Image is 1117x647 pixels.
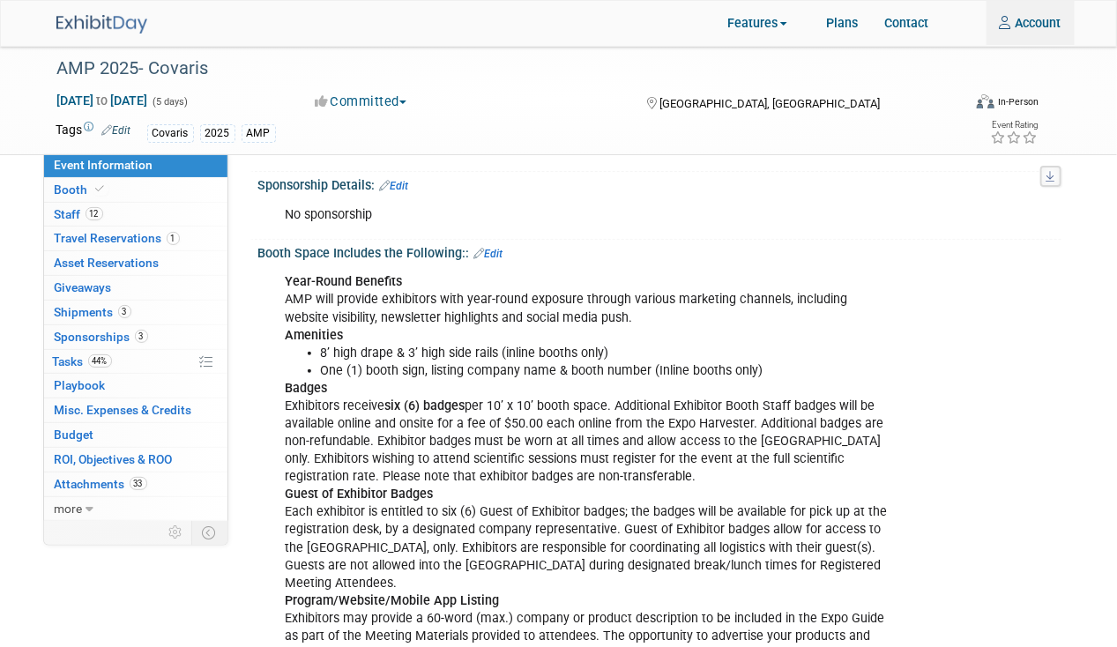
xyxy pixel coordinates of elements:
span: 3 [135,330,148,343]
div: AMP 2025- Covaris [51,53,956,85]
span: Tasks [53,354,112,368]
span: Shipments [55,305,131,319]
b: Guest of Exhibitor Badges [286,487,434,502]
span: (5 days) [152,96,189,108]
span: Giveaways [55,280,112,294]
a: Features [715,3,814,46]
span: Attachments [55,477,147,491]
a: Tasks44% [44,350,227,374]
span: [GEOGRAPHIC_DATA], [GEOGRAPHIC_DATA] [659,97,880,110]
span: 12 [86,207,103,220]
div: AMP [242,124,276,143]
img: ExhibitDay [56,15,147,33]
b: six (6) badges [385,398,465,413]
a: Staff12 [44,203,227,227]
span: Event Information [55,158,153,172]
b: Badges [286,381,328,396]
span: Sponsorships [55,330,148,344]
a: Misc. Expenses & Credits [44,398,227,422]
span: Misc. Expenses & Credits [55,403,192,417]
div: Event Format [897,92,1039,118]
a: Budget [44,423,227,447]
a: ROI, Objectives & ROO [44,448,227,472]
a: Account [987,1,1075,45]
a: Attachments33 [44,472,227,496]
a: Travel Reservations1 [44,227,227,250]
a: Edit [380,180,409,192]
span: Staff [55,207,103,221]
span: 33 [130,477,147,490]
img: Format-Inperson.png [977,94,994,108]
a: Asset Reservations [44,251,227,275]
div: Covaris [147,124,194,143]
span: 44% [88,354,112,368]
a: more [44,497,227,521]
td: Personalize Event Tab Strip [161,521,192,544]
span: to [94,93,111,108]
span: 1 [167,232,180,245]
div: Sponsorship Details: [258,172,1061,195]
a: Booth [44,178,227,202]
a: Playbook [44,374,227,398]
span: Budget [55,428,94,442]
span: Playbook [55,378,106,392]
a: Shipments3 [44,301,227,324]
b: Year-Round Benefits [286,274,403,289]
div: In-Person [997,95,1039,108]
a: Sponsorships3 [44,325,227,349]
a: Edit [474,248,503,260]
span: [DATE] [DATE] [56,93,149,108]
span: Asset Reservations [55,256,160,270]
span: ROI, Objectives & ROO [55,452,173,466]
span: Booth [55,182,108,197]
i: Booth reservation complete [96,184,105,194]
a: Giveaways [44,276,227,300]
span: Travel Reservations [55,231,180,245]
li: One (1) booth sign, listing company name & booth number (Inline booths only) [321,362,890,380]
div: Booth Space Includes the Following:: [258,240,1061,263]
div: No sponsorship [273,197,901,233]
button: Committed [309,93,413,111]
div: Event Rating [990,121,1038,130]
a: Event Information [44,153,227,177]
b: Amenities [286,328,344,343]
a: Plans [814,1,872,45]
td: Toggle Event Tabs [191,521,227,544]
a: Edit [102,124,131,137]
td: Tags [56,121,131,143]
span: more [55,502,83,516]
b: Program/Website/Mobile App Listing [286,593,500,608]
a: Contact [872,1,942,45]
div: 2025 [200,124,235,143]
li: 8’ high drape & 3’ high side rails (inline booths only) [321,345,890,362]
span: 3 [118,305,131,318]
